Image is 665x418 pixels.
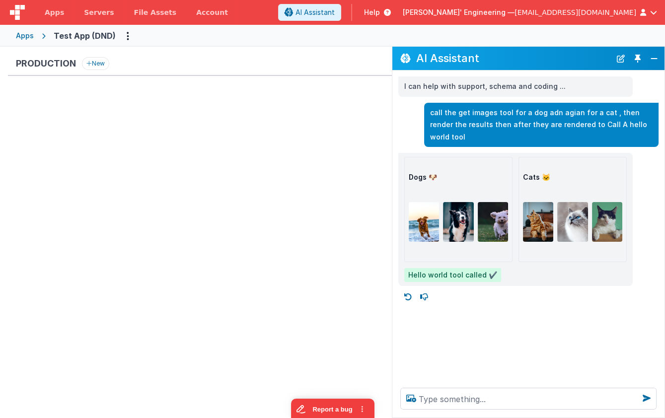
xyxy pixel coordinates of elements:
button: New Chat [614,52,628,66]
img: Nova Scotia Duck Tolling Retriever for PuppyHero.com: https://puppyhero.com/breed/nova-scotia-duc... [409,202,439,242]
button: New [82,57,109,70]
span: File Assets [134,7,177,17]
img: Startled blue-eyed cat [557,202,588,242]
h2: AI Assistant [416,50,611,67]
img: One of my cats, Vladimir. He is from Russia! He has an instagram if you'd like to see more of him... [523,202,553,242]
h3: Cats 🐱 [523,172,622,182]
span: AI Assistant [296,7,335,17]
span: Servers [84,7,114,17]
button: Toggle Pin [631,52,645,66]
button: Options [120,28,136,44]
button: AI Assistant [278,4,341,21]
span: Apps [45,7,64,17]
button: [PERSON_NAME]' Engineering — [EMAIL_ADDRESS][DOMAIN_NAME] [403,7,657,17]
div: Test App (DND) [54,30,116,42]
h3: Dogs 🐶 [409,172,508,182]
p: I can help with support, schema and coding ... [404,80,627,93]
span: [EMAIL_ADDRESS][DOMAIN_NAME] [515,7,636,17]
h3: Production [16,57,76,70]
img: Border Collie [443,202,473,242]
div: Apps [16,31,34,41]
span: Help [364,7,380,17]
span: [PERSON_NAME]' Engineering — [403,7,515,17]
img: Fluffy cockapoo having the time of his life at the park [478,202,508,242]
button: Close [648,52,661,66]
p: call the get images tool for a dog adn agian for a cat , then render the results then after they ... [430,107,653,143]
img: Gipsy the Cat was sitting on a bookshelf one afternoon and just stared right at me, kinda saying: [592,202,622,242]
span: Hello world tool called ✔️ [404,268,501,282]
